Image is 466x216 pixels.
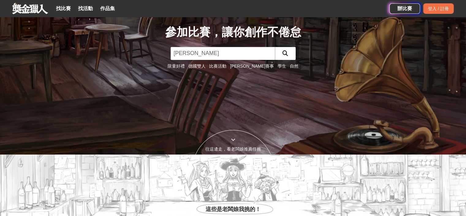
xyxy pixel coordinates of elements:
[165,24,301,41] div: 參加比賽，讓你創作不倦怠
[54,4,73,13] a: 找比賽
[278,64,286,69] a: 學生
[209,64,226,69] a: 比賽活動
[423,3,454,14] div: 登入 / 註冊
[290,64,298,69] a: 自然
[230,64,274,69] a: [PERSON_NAME]賽事
[389,3,420,14] a: 辦比賽
[168,64,185,69] a: 限量好禮
[76,4,95,13] a: 找活動
[206,205,261,214] span: 這些是老闆娘我挑的！
[192,146,274,152] div: 往這邊走，看老闆娘推薦任務
[188,64,206,69] a: 德國雙人
[171,47,275,60] input: 2025「洗手新日常：全民 ALL IN」洗手歌全台徵選
[98,4,117,13] a: 作品集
